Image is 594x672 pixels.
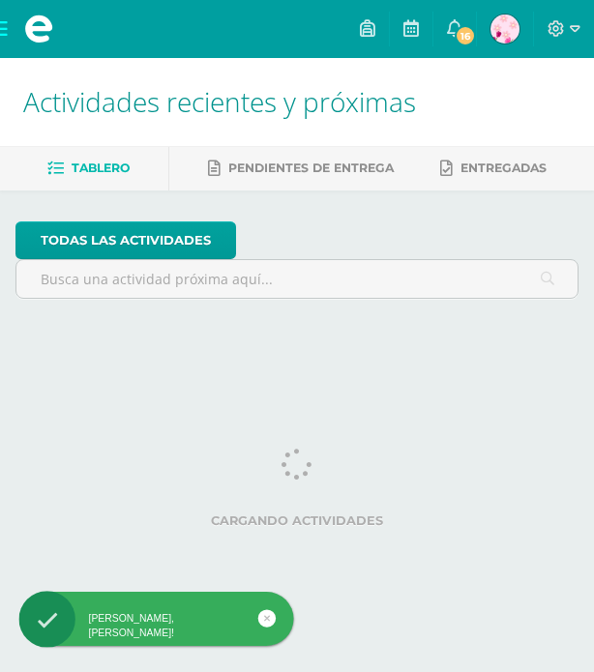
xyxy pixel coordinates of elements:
[460,161,547,175] span: Entregadas
[19,612,294,640] div: [PERSON_NAME], [PERSON_NAME]!
[15,513,579,528] label: Cargando actividades
[23,83,416,120] span: Actividades recientes y próximas
[490,15,520,44] img: ff22b277d8d25d325d9afcb71e8658f2.png
[228,161,394,175] span: Pendientes de entrega
[440,153,547,184] a: Entregadas
[15,221,236,259] a: todas las Actividades
[208,153,394,184] a: Pendientes de entrega
[72,161,130,175] span: Tablero
[455,25,476,46] span: 16
[47,153,130,184] a: Tablero
[16,260,578,298] input: Busca una actividad próxima aquí...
